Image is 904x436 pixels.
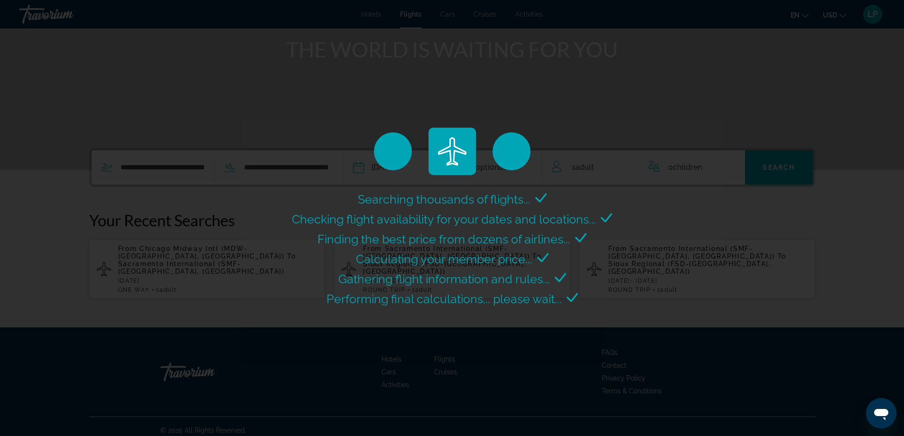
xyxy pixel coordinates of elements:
span: Finding the best price from dozens of airlines... [317,232,570,246]
span: Performing final calculations... please wait... [326,292,562,306]
span: Searching thousands of flights... [358,192,531,206]
span: Checking flight availability for your dates and locations... [292,212,596,226]
iframe: Button to launch messaging window [866,398,896,428]
span: Gathering flight information and rules... [338,272,550,286]
span: Calculating your member price... [356,252,532,266]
